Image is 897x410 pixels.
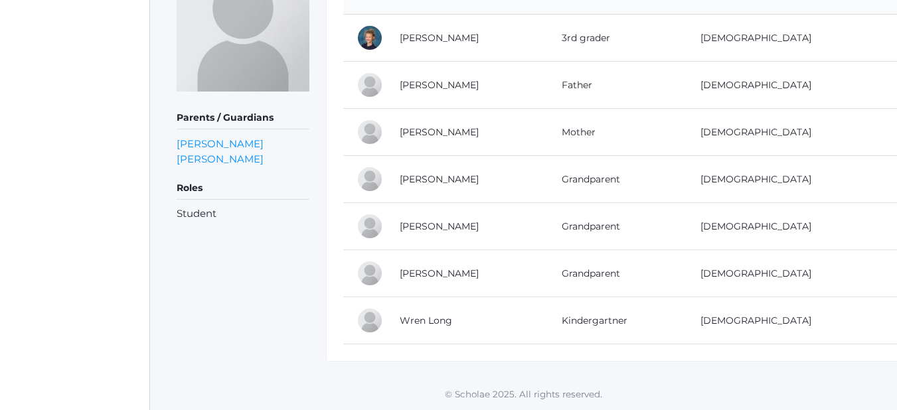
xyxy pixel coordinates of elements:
[400,79,479,91] a: [PERSON_NAME]
[400,126,479,138] a: [PERSON_NAME]
[357,260,383,287] div: Karen Long
[548,203,688,250] td: Grandparent
[548,250,688,297] td: Grandparent
[357,119,383,145] div: Katherine Long
[400,267,479,279] a: [PERSON_NAME]
[400,32,479,44] a: [PERSON_NAME]
[177,107,309,129] h5: Parents / Guardians
[400,173,479,185] a: [PERSON_NAME]
[357,307,383,334] div: Wren Long
[357,166,383,192] div: Jeff Walser
[177,136,264,151] a: [PERSON_NAME]
[400,220,479,232] a: [PERSON_NAME]
[177,151,264,167] a: [PERSON_NAME]
[548,15,688,62] td: 3rd grader
[548,109,688,156] td: Mother
[357,25,383,51] div: Idella Long
[548,156,688,203] td: Grandparent
[150,387,897,401] p: © Scholae 2025. All rights reserved.
[177,177,309,200] h5: Roles
[400,314,452,326] a: Wren Long
[357,72,383,98] div: Stephen Long
[357,213,383,239] div: Jill Walser
[548,297,688,344] td: Kindergartner
[548,62,688,109] td: Father
[177,206,309,222] li: Student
